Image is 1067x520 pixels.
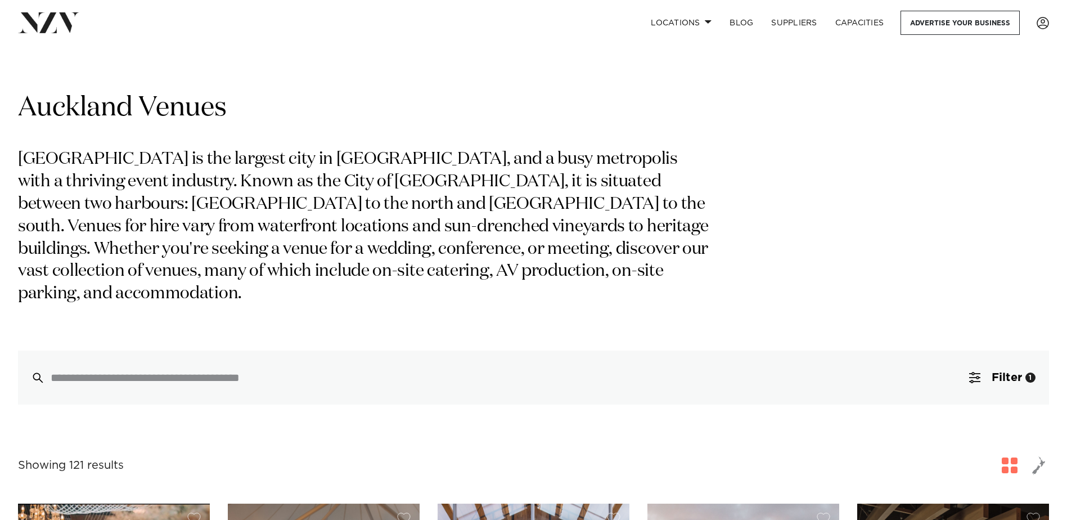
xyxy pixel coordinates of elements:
span: Filter [992,372,1022,383]
a: Locations [642,11,721,35]
a: Capacities [826,11,893,35]
div: 1 [1025,373,1036,383]
button: Filter1 [956,351,1049,405]
h1: Auckland Venues [18,91,1049,126]
p: [GEOGRAPHIC_DATA] is the largest city in [GEOGRAPHIC_DATA], and a busy metropolis with a thriving... [18,149,713,306]
img: nzv-logo.png [18,12,79,33]
a: SUPPLIERS [762,11,826,35]
div: Showing 121 results [18,457,124,474]
a: BLOG [721,11,762,35]
a: Advertise your business [901,11,1020,35]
